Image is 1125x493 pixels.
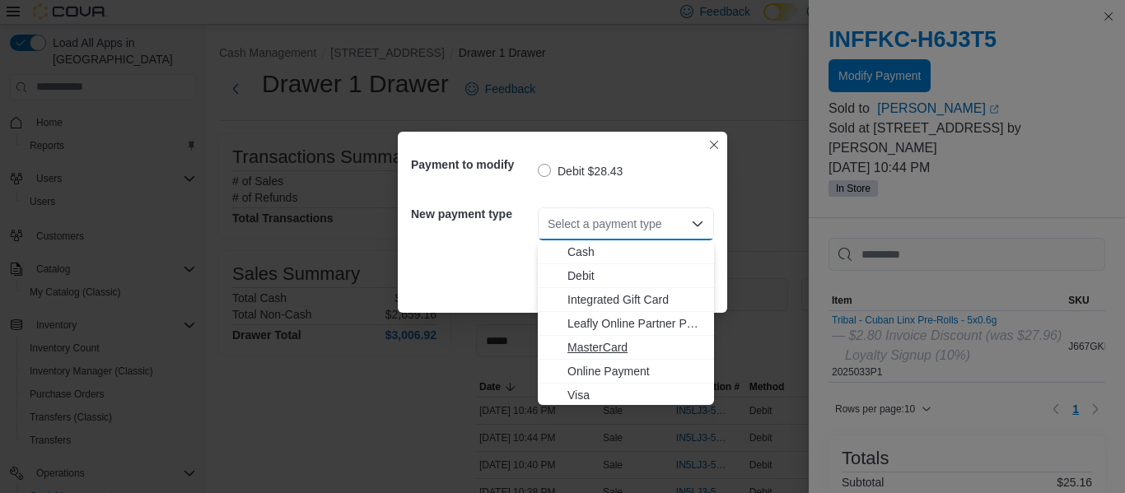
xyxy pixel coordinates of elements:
[567,267,704,284] span: Debit
[538,240,714,264] button: Cash
[538,288,714,312] button: Integrated Gift Card
[538,336,714,360] button: MasterCard
[567,387,704,403] span: Visa
[691,217,704,230] button: Close list of options
[567,291,704,308] span: Integrated Gift Card
[567,363,704,379] span: Online Payment
[704,135,724,155] button: Closes this modal window
[538,312,714,336] button: Leafly Online Partner Payment
[567,339,704,356] span: MasterCard
[538,360,714,384] button: Online Payment
[538,240,714,407] div: Choose from the following options
[548,214,549,234] input: Accessible screen reader label
[567,244,704,260] span: Cash
[538,384,714,407] button: Visa
[411,148,534,181] h5: Payment to modify
[411,198,534,230] h5: New payment type
[567,315,704,332] span: Leafly Online Partner Payment
[538,264,714,288] button: Debit
[538,161,623,181] label: Debit $28.43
